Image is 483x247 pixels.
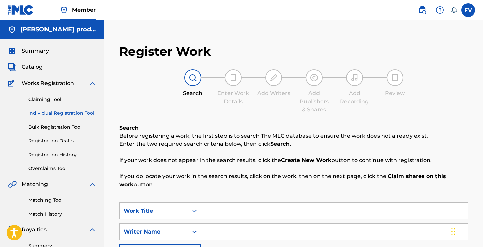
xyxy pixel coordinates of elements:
[119,44,211,59] h2: Register Work
[8,180,17,188] img: Matching
[216,89,250,106] div: Enter Work Details
[451,7,457,13] div: Notifications
[119,156,468,164] p: If your work does not appear in the search results, click the button to continue with registration.
[124,228,184,236] div: Writer Name
[436,6,444,14] img: help
[28,96,96,103] a: Claiming Tool
[464,154,483,208] iframe: Resource Center
[119,172,468,189] p: If you do locate your work in the search results, click on the work, then on the next page, click...
[297,89,331,114] div: Add Publishers & Shares
[416,3,429,17] a: Public Search
[20,26,96,33] h5: Valdivia productions
[310,74,318,82] img: step indicator icon for Add Publishers & Shares
[449,215,483,247] iframe: Chat Widget
[88,79,96,87] img: expand
[8,47,49,55] a: SummarySummary
[28,151,96,158] a: Registration History
[451,221,455,242] div: Drag
[8,79,17,87] img: Works Registration
[461,3,475,17] div: User Menu
[8,5,34,15] img: MLC Logo
[72,6,96,14] span: Member
[270,74,278,82] img: step indicator icon for Add Writers
[28,123,96,131] a: Bulk Registration Tool
[257,89,291,98] div: Add Writers
[28,197,96,204] a: Matching Tool
[8,63,43,71] a: CatalogCatalog
[229,74,237,82] img: step indicator icon for Enter Work Details
[28,211,96,218] a: Match History
[8,63,16,71] img: Catalog
[28,110,96,117] a: Individual Registration Tool
[22,47,49,55] span: Summary
[124,207,184,215] div: Work Title
[22,63,43,71] span: Catalog
[28,165,96,172] a: Overclaims Tool
[8,47,16,55] img: Summary
[391,74,399,82] img: step indicator icon for Review
[119,132,468,140] p: Before registering a work, the first step is to search The MLC database to ensure the work does n...
[189,74,197,82] img: step indicator icon for Search
[338,89,371,106] div: Add Recording
[176,89,210,98] div: Search
[88,226,96,234] img: expand
[281,157,331,163] strong: Create New Work
[22,226,47,234] span: Royalties
[418,6,426,14] img: search
[378,89,412,98] div: Review
[8,226,16,234] img: Royalties
[270,141,291,147] strong: Search.
[119,125,139,131] b: Search
[28,137,96,144] a: Registration Drafts
[22,79,74,87] span: Works Registration
[433,3,447,17] div: Help
[351,74,359,82] img: step indicator icon for Add Recording
[8,26,16,34] img: Accounts
[22,180,48,188] span: Matching
[88,180,96,188] img: expand
[60,6,68,14] img: Top Rightsholder
[119,140,468,148] p: Enter the two required search criteria below, then click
